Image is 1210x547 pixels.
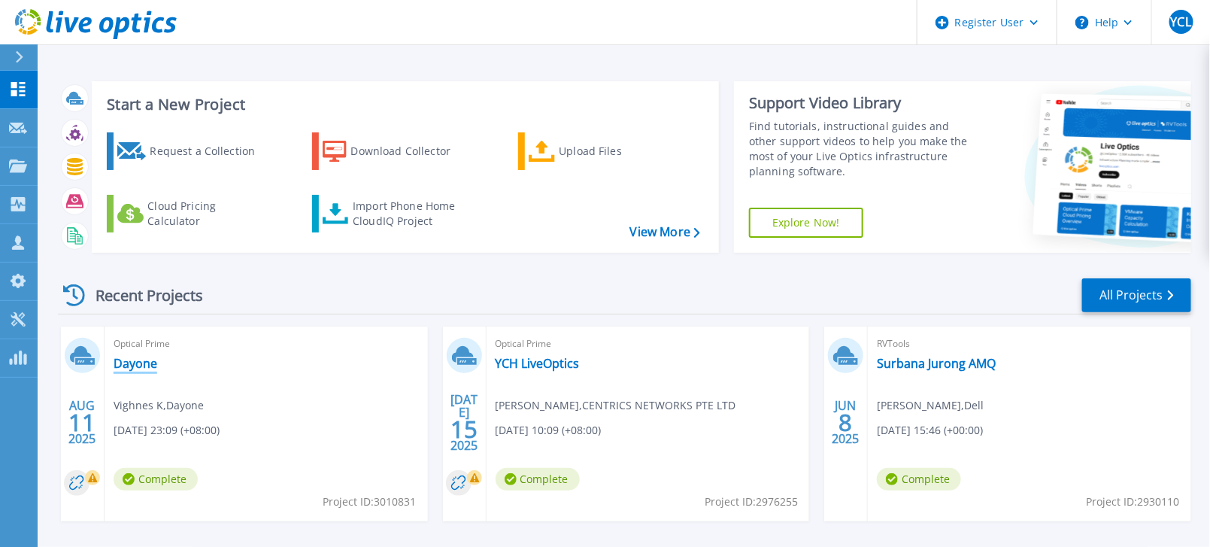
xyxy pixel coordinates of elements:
span: Optical Prime [114,336,419,352]
span: Complete [877,468,961,491]
a: YCH LiveOptics [496,356,580,371]
span: [PERSON_NAME] , Dell [877,397,984,414]
div: Recent Projects [58,277,223,314]
a: View More [630,225,700,239]
span: [DATE] 15:46 (+00:00) [877,422,983,439]
div: Upload Files [559,136,679,166]
a: All Projects [1082,278,1191,312]
span: Complete [114,468,198,491]
a: Request a Collection [107,132,274,170]
div: Find tutorials, instructional guides and other support videos to help you make the most of your L... [749,119,979,179]
span: 11 [68,416,96,429]
span: [PERSON_NAME] , CENTRICS NETWORKS PTE LTD [496,397,736,414]
span: Project ID: 3010831 [323,494,417,510]
a: Download Collector [312,132,480,170]
div: AUG 2025 [68,395,96,450]
a: Upload Files [518,132,686,170]
h3: Start a New Project [107,96,699,113]
a: Surbana Jurong AMQ [877,356,996,371]
span: [DATE] 23:09 (+08:00) [114,422,220,439]
div: JUN 2025 [832,395,860,450]
a: Explore Now! [749,208,863,238]
span: Complete [496,468,580,491]
div: Support Video Library [749,93,979,113]
a: Cloud Pricing Calculator [107,195,274,232]
span: 8 [839,416,853,429]
span: YCL [1171,16,1191,28]
div: Download Collector [351,136,472,166]
span: 15 [450,423,478,436]
span: RVTools [877,336,1182,352]
div: [DATE] 2025 [450,395,478,450]
a: Dayone [114,356,157,371]
span: Project ID: 2976255 [705,494,798,510]
span: [DATE] 10:09 (+08:00) [496,422,602,439]
div: Request a Collection [150,136,270,166]
div: Import Phone Home CloudIQ Project [353,199,470,229]
span: Vighnes K , Dayone [114,397,204,414]
span: Optical Prime [496,336,801,352]
span: Project ID: 2930110 [1087,494,1180,510]
div: Cloud Pricing Calculator [147,199,268,229]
